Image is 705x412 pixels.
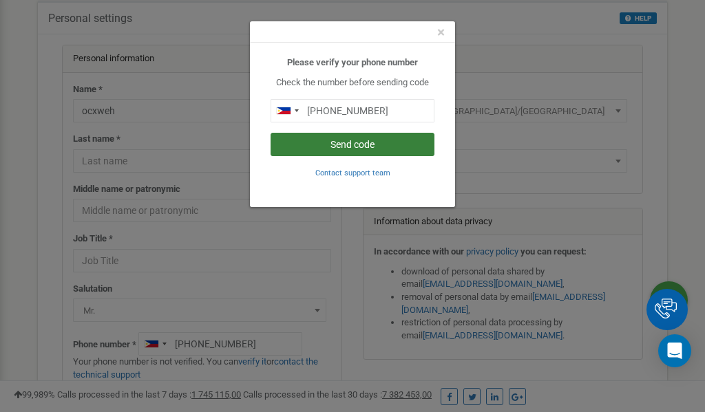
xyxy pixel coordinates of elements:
[271,133,434,156] button: Send code
[287,57,418,67] b: Please verify your phone number
[271,76,434,89] p: Check the number before sending code
[437,24,445,41] span: ×
[315,169,390,177] small: Contact support team
[271,99,434,122] input: 0905 123 4567
[658,334,691,367] div: Open Intercom Messenger
[271,100,303,122] div: Telephone country code
[315,167,390,177] a: Contact support team
[437,25,445,40] button: Close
